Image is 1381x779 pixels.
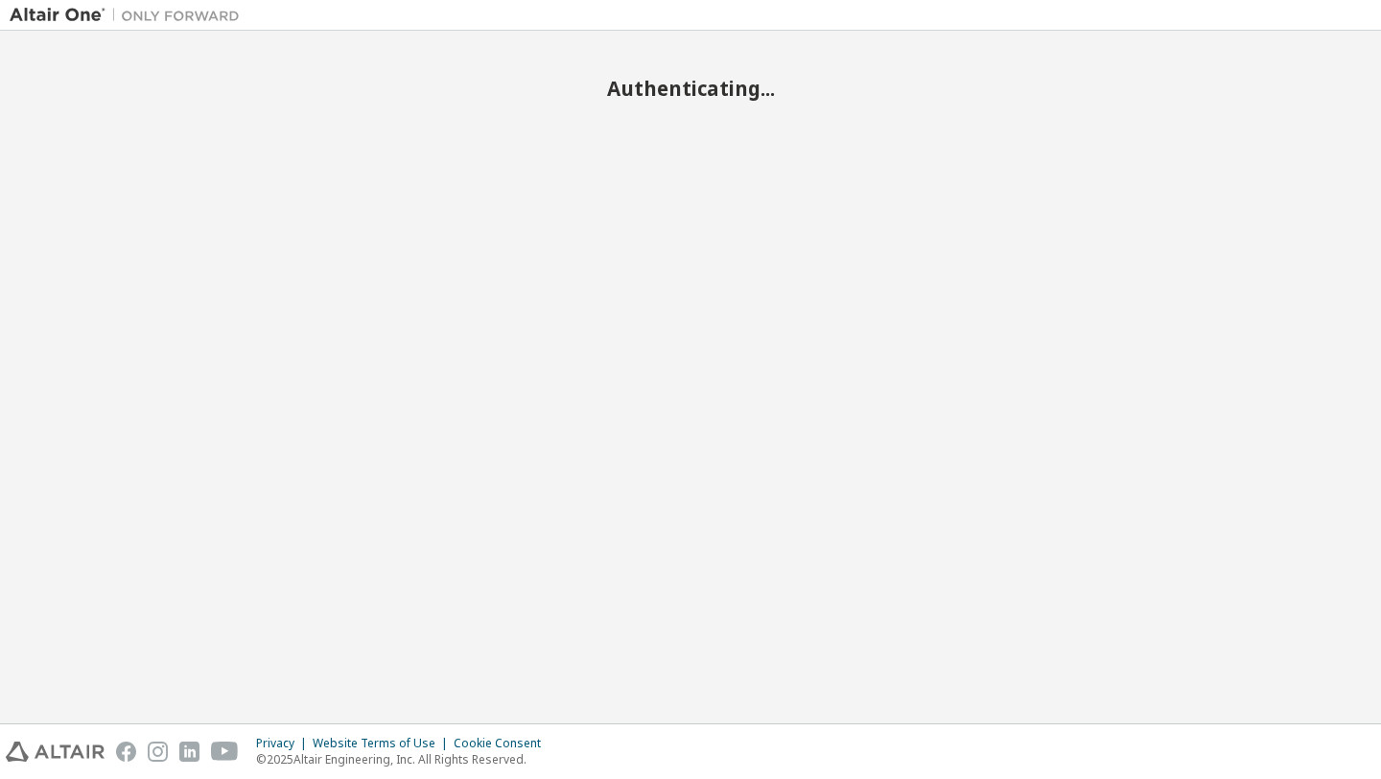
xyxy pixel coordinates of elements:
div: Privacy [256,736,313,751]
h2: Authenticating... [10,76,1371,101]
img: facebook.svg [116,742,136,762]
div: Cookie Consent [454,736,552,751]
div: Website Terms of Use [313,736,454,751]
img: linkedin.svg [179,742,199,762]
img: youtube.svg [211,742,239,762]
img: Altair One [10,6,249,25]
p: © 2025 Altair Engineering, Inc. All Rights Reserved. [256,751,552,767]
img: altair_logo.svg [6,742,105,762]
img: instagram.svg [148,742,168,762]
